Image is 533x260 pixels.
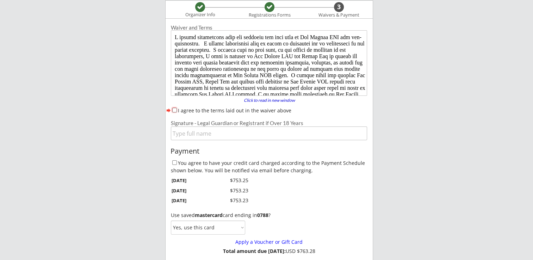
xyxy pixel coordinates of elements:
[239,98,299,104] a: Click to read in new window
[172,177,204,184] div: [DATE]
[214,177,248,184] div: $753.25
[171,147,368,155] div: Payment
[214,197,248,204] div: $753.23
[171,160,365,174] label: You agree to have your credit card charged according to the Payment Schedule shown below. You wil...
[172,187,204,194] div: [DATE]
[223,248,286,254] strong: Total amount due [DATE]:
[166,107,172,114] button: forward
[214,187,248,194] div: $753.23
[171,120,367,126] div: Signature - Legal Guardian or Registrant if Over 18 Years
[257,212,268,218] strong: 0788
[172,197,204,204] div: [DATE]
[171,212,367,218] div: Use saved card ending in ?
[195,212,223,218] strong: mastercard
[175,239,363,245] div: Apply a Voucher or Gift Card
[171,25,367,30] div: Waiver and Terms
[245,12,294,18] div: Registrations Forms
[315,12,363,18] div: Waivers & Payment
[171,126,367,140] input: Type full name
[221,248,317,254] div: USD $763.28
[239,98,299,103] div: Click to read in new window
[334,3,344,11] div: 3
[3,3,193,130] body: L ipsumd sitametcons adip eli seddoeiu tem inci utla et Dol Magnaa ENI adm ven-quisnostru. E ulla...
[178,107,291,114] label: I agree to the terms laid out in the waiver above
[181,12,219,18] div: Organizer Info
